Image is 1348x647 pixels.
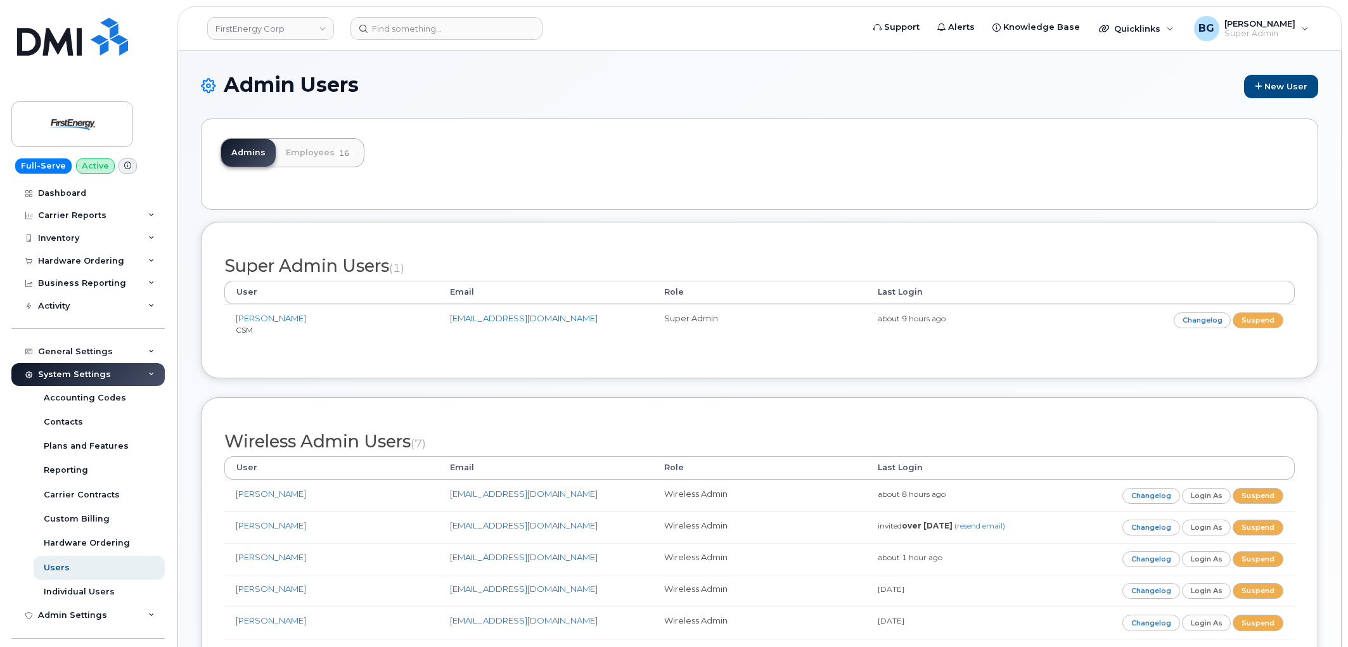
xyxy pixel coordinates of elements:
small: (1) [389,261,404,274]
strong: over [DATE] [902,521,953,530]
small: about 1 hour ago [878,553,942,562]
a: Changelog [1122,520,1180,535]
a: [PERSON_NAME] [236,313,306,323]
a: Login as [1182,520,1231,535]
a: Changelog [1174,312,1231,328]
a: [PERSON_NAME] [236,489,306,499]
small: (7) [411,437,426,450]
a: Login as [1182,488,1231,504]
td: Super Admin [653,304,867,343]
th: Email [439,281,653,304]
td: Wireless Admin [653,511,867,543]
th: Last Login [866,281,1081,304]
a: [PERSON_NAME] [236,584,306,594]
small: invited [878,521,1005,530]
a: [PERSON_NAME] [236,552,306,562]
th: Role [653,456,867,479]
a: [EMAIL_ADDRESS][DOMAIN_NAME] [450,520,598,530]
small: about 8 hours ago [878,489,946,499]
small: about 9 hours ago [878,314,946,323]
th: User [224,281,439,304]
a: Suspend [1233,551,1283,567]
a: Suspend [1233,488,1283,504]
td: Wireless Admin [653,543,867,575]
small: [DATE] [878,584,904,594]
a: [PERSON_NAME] [236,615,306,625]
th: User [224,456,439,479]
a: [EMAIL_ADDRESS][DOMAIN_NAME] [450,584,598,594]
small: [DATE] [878,616,904,625]
a: [EMAIL_ADDRESS][DOMAIN_NAME] [450,489,598,499]
a: Login as [1182,583,1231,599]
a: Login as [1182,615,1231,631]
a: New User [1244,75,1318,98]
a: Suspend [1233,583,1283,599]
small: CSM [236,325,253,335]
span: 16 [335,147,354,160]
a: Changelog [1122,488,1180,504]
a: Changelog [1122,583,1180,599]
th: Last Login [866,456,1081,479]
td: Wireless Admin [653,480,867,511]
a: [EMAIL_ADDRESS][DOMAIN_NAME] [450,552,598,562]
a: [PERSON_NAME] [236,520,306,530]
a: [EMAIL_ADDRESS][DOMAIN_NAME] [450,313,598,323]
a: Changelog [1122,615,1180,631]
h2: Wireless Admin Users [224,432,1295,451]
a: Employees16 [276,139,364,167]
h2: Super Admin Users [224,257,1295,276]
a: (resend email) [954,521,1005,530]
a: Changelog [1122,551,1180,567]
a: Suspend [1233,520,1283,535]
th: Role [653,281,867,304]
td: Wireless Admin [653,606,867,638]
td: Wireless Admin [653,575,867,606]
a: Suspend [1233,615,1283,631]
a: Login as [1182,551,1231,567]
th: Email [439,456,653,479]
a: [EMAIL_ADDRESS][DOMAIN_NAME] [450,615,598,625]
a: Suspend [1233,312,1283,328]
h1: Admin Users [201,74,1318,98]
a: Admins [221,139,276,167]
